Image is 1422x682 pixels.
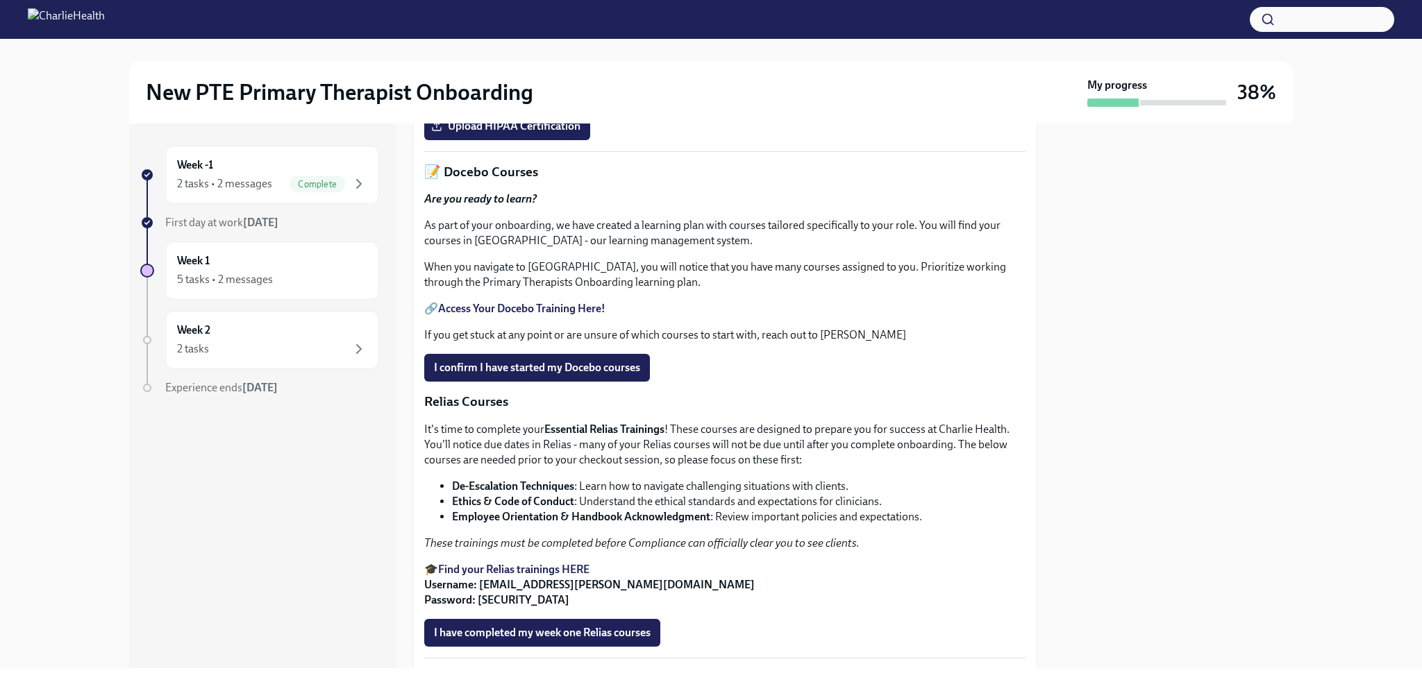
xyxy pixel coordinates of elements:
h6: Week 1 [177,253,210,268]
span: Experience ends [165,381,278,394]
p: 🔗 [424,301,1026,316]
h3: 38% [1237,80,1276,105]
p: 🎓 [424,562,1026,608]
p: 📝 Docebo Courses [424,163,1026,181]
div: 2 tasks [177,341,209,357]
p: If you get stuck at any point or are unsure of which courses to start with, reach out to [PERSON_... [424,327,1026,343]
em: These trainings must be completed before Compliance can officially clear you to see clients. [424,536,860,549]
a: Access Your Docebo Training Here! [438,302,605,315]
a: First day at work[DATE] [140,215,379,230]
button: I have completed my week one Relias courses [424,619,660,647]
a: Week 22 tasks [140,311,379,369]
div: 5 tasks • 2 messages [177,272,273,287]
strong: My progress [1087,78,1147,93]
span: I confirm I have started my Docebo courses [434,361,640,375]
a: Week -12 tasks • 2 messagesComplete [140,146,379,204]
label: Upload HIPAA Certification [424,112,590,140]
p: It's time to complete your ! These courses are designed to prepare you for success at Charlie Hea... [424,422,1026,468]
li: : Learn how to navigate challenging situations with clients. [452,479,1026,494]
li: : Understand the ethical standards and expectations for clinicians. [452,494,1026,509]
strong: Are you ready to learn? [424,192,537,205]
strong: Username: [EMAIL_ADDRESS][PERSON_NAME][DOMAIN_NAME] Password: [SECURITY_DATA] [424,578,755,606]
span: Complete [290,179,345,189]
h2: New PTE Primary Therapist Onboarding [146,78,533,106]
p: As part of your onboarding, we have created a learning plan with courses tailored specifically to... [424,218,1026,248]
span: First day at work [165,216,278,229]
p: When you navigate to [GEOGRAPHIC_DATA], you will notice that you have many courses assigned to yo... [424,259,1026,290]
strong: Employee Orientation & Handbook Acknowledgment [452,510,710,523]
strong: Ethics & Code of Conduct [452,495,574,508]
a: Week 15 tasks • 2 messages [140,241,379,300]
a: Find your Relias trainings HERE [438,563,589,576]
span: I have completed my week one Relias courses [434,626,651,640]
button: I confirm I have started my Docebo courses [424,354,650,382]
strong: [DATE] [243,216,278,229]
strong: De-Escalation Techniques [452,479,574,493]
h6: Week -1 [177,157,213,173]
li: : Review important policies and expectations. [452,509,1026,525]
strong: Essential Relias Trainings [544,423,664,436]
div: 2 tasks • 2 messages [177,176,272,191]
img: CharlieHealth [28,8,105,31]
p: Relias Courses [424,393,1026,411]
strong: [DATE] [242,381,278,394]
span: Upload HIPAA Certification [434,119,580,133]
h6: Week 2 [177,323,210,338]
